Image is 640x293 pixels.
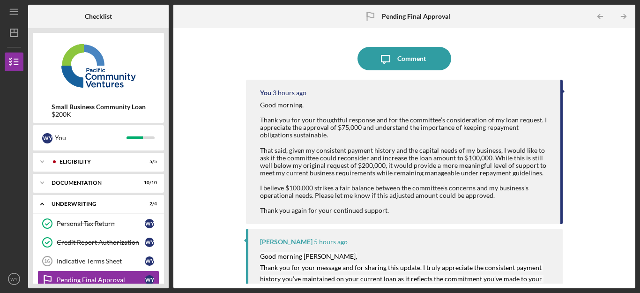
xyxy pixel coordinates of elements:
div: Good morning, Thank you for your thoughtful response and for the committee’s consideration of my ... [260,101,551,214]
div: 2 / 4 [140,201,157,207]
div: Credit Report Authorization [57,239,145,246]
b: Checklist [85,13,112,20]
div: You [55,130,127,146]
a: Pending Final ApprovalWY [37,270,159,289]
div: 5 / 5 [140,159,157,165]
b: Small Business Community Loan [52,103,146,111]
div: W Y [145,238,154,247]
div: Personal Tax Return [57,220,145,227]
div: Comment [397,47,426,70]
div: W Y [145,256,154,266]
div: $200K [52,111,146,118]
div: You [260,89,271,97]
button: Comment [357,47,451,70]
a: Personal Tax ReturnWY [37,214,159,233]
div: W Y [42,133,52,143]
img: Product logo [33,38,164,94]
text: WY [10,277,18,282]
a: Credit Report AuthorizationWY [37,233,159,252]
b: Pending Final Approval [382,13,450,20]
div: Pending Final Approval [57,276,145,284]
div: 10 / 10 [140,180,157,186]
tspan: 16 [44,258,50,264]
div: [PERSON_NAME] [260,238,313,246]
div: Eligibility [60,159,134,165]
a: 16Indicative Terms SheetWY [37,252,159,270]
div: W Y [145,275,154,285]
div: Underwriting [52,201,134,207]
div: W Y [145,219,154,228]
button: WY [5,270,23,288]
time: 2025-08-18 16:15 [314,238,348,246]
div: Documentation [52,180,134,186]
div: Indicative Terms Sheet [57,257,145,265]
time: 2025-08-18 17:50 [273,89,306,97]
